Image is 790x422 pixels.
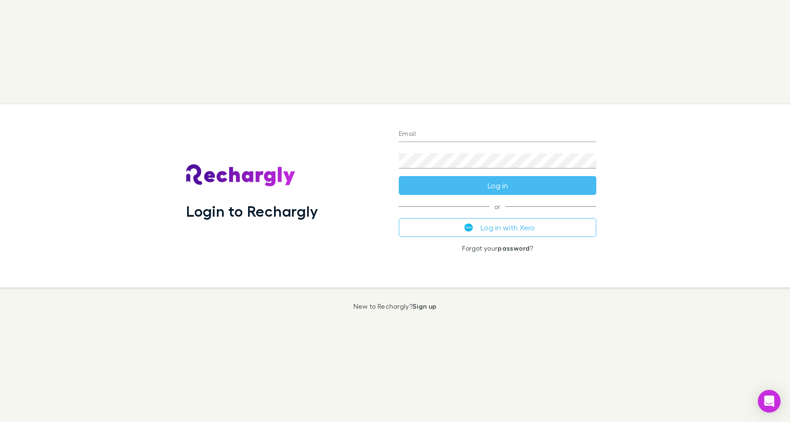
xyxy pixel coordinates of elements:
button: Log in [399,176,596,195]
button: Log in with Xero [399,218,596,237]
p: New to Rechargly? [353,303,437,310]
h1: Login to Rechargly [186,202,318,220]
p: Forgot your ? [399,245,596,252]
a: Sign up [412,302,437,310]
span: or [399,206,596,207]
img: Rechargly's Logo [186,164,296,187]
a: password [498,244,530,252]
img: Xero's logo [464,223,473,232]
div: Open Intercom Messenger [758,390,781,413]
